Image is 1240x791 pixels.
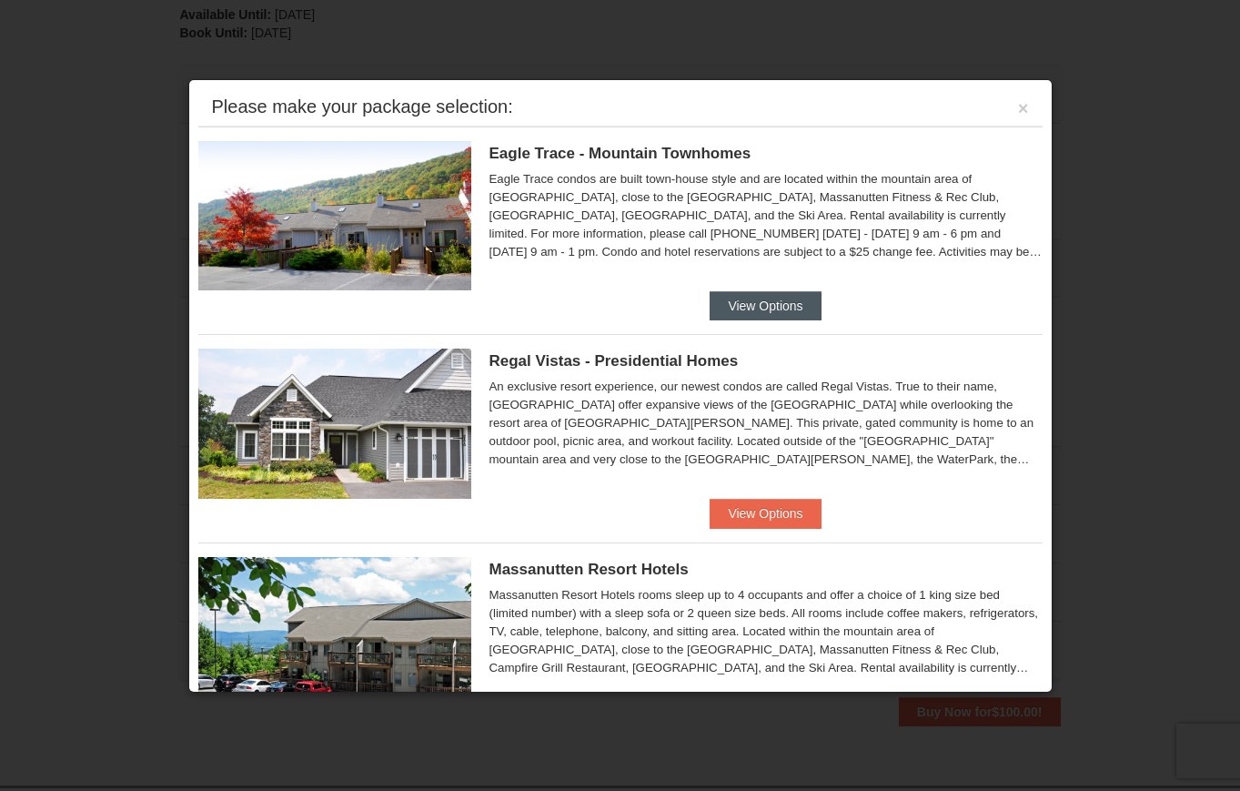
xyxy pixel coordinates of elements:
[198,557,471,706] img: 19219026-1-e3b4ac8e.jpg
[489,586,1043,677] div: Massanutten Resort Hotels rooms sleep up to 4 occupants and offer a choice of 1 king size bed (li...
[489,145,751,162] span: Eagle Trace - Mountain Townhomes
[489,352,739,370] span: Regal Vistas - Presidential Homes
[1018,99,1029,117] button: ×
[212,97,513,116] div: Please make your package selection:
[489,170,1043,261] div: Eagle Trace condos are built town-house style and are located within the mountain area of [GEOGRA...
[198,349,471,498] img: 19218991-1-902409a9.jpg
[710,499,821,528] button: View Options
[710,291,821,320] button: View Options
[198,141,471,290] img: 19218983-1-9b289e55.jpg
[489,378,1043,469] div: An exclusive resort experience, our newest condos are called Regal Vistas. True to their name, [G...
[489,561,689,578] span: Massanutten Resort Hotels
